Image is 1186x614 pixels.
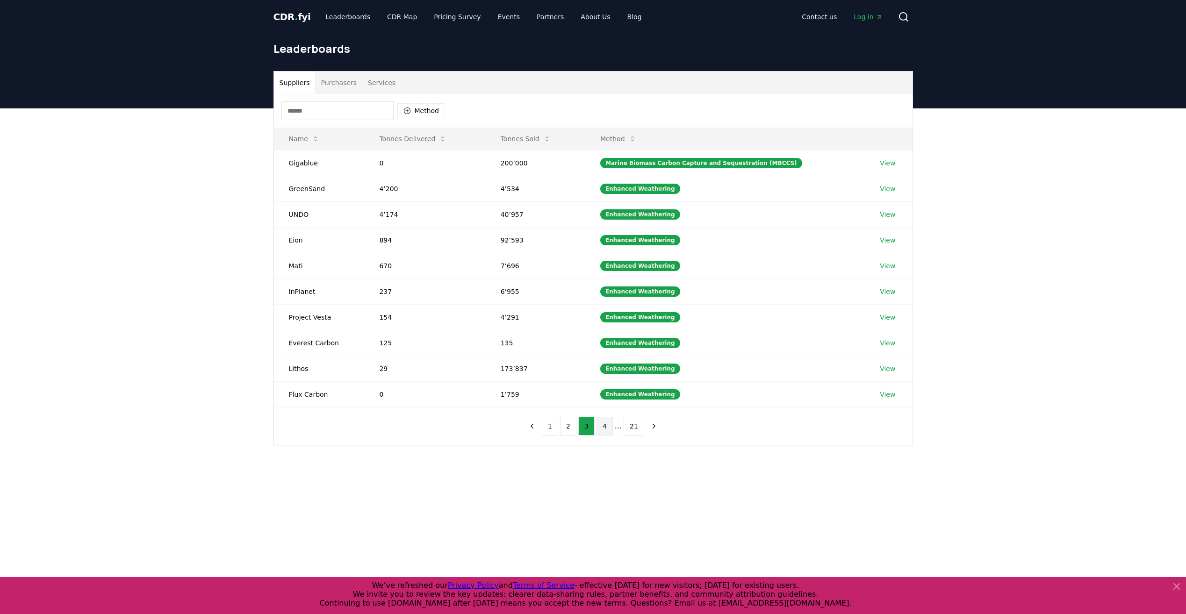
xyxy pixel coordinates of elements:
[274,176,365,201] td: GreenSand
[600,261,680,271] div: Enhanced Weathering
[624,417,644,436] button: 21
[486,201,585,227] td: 40’957
[854,12,883,21] span: Log in
[426,8,488,25] a: Pricing Survey
[362,71,401,94] button: Services
[364,150,485,176] td: 0
[274,330,365,356] td: Everest Carbon
[364,304,485,330] td: 154
[600,235,680,245] div: Enhanced Weathering
[880,236,895,245] a: View
[364,330,485,356] td: 125
[880,287,895,296] a: View
[880,184,895,193] a: View
[600,184,680,194] div: Enhanced Weathering
[846,8,890,25] a: Log in
[486,330,585,356] td: 135
[620,8,649,25] a: Blog
[364,356,485,381] td: 29
[295,11,298,22] span: .
[600,364,680,374] div: Enhanced Weathering
[490,8,527,25] a: Events
[573,8,618,25] a: About Us
[493,129,558,148] button: Tonnes Sold
[486,381,585,407] td: 1’759
[364,227,485,253] td: 894
[364,381,485,407] td: 0
[529,8,571,25] a: Partners
[273,11,311,22] span: CDR fyi
[880,158,895,168] a: View
[372,129,454,148] button: Tonnes Delivered
[794,8,890,25] nav: Main
[600,209,680,220] div: Enhanced Weathering
[794,8,844,25] a: Contact us
[524,417,540,436] button: previous page
[600,312,680,322] div: Enhanced Weathering
[486,227,585,253] td: 92’593
[273,41,913,56] h1: Leaderboards
[600,286,680,297] div: Enhanced Weathering
[600,389,680,400] div: Enhanced Weathering
[486,150,585,176] td: 200’000
[560,417,576,436] button: 2
[274,253,365,278] td: Mati
[597,417,613,436] button: 4
[318,8,649,25] nav: Main
[274,201,365,227] td: UNDO
[397,103,446,118] button: Method
[486,278,585,304] td: 6’955
[578,417,595,436] button: 3
[600,158,802,168] div: Marine Biomass Carbon Capture and Sequestration (MBCCS)
[274,381,365,407] td: Flux Carbon
[600,338,680,348] div: Enhanced Weathering
[364,201,485,227] td: 4’174
[880,390,895,399] a: View
[486,253,585,278] td: 7’696
[274,356,365,381] td: Lithos
[880,338,895,348] a: View
[486,356,585,381] td: 173’837
[380,8,424,25] a: CDR Map
[880,364,895,373] a: View
[593,129,644,148] button: Method
[615,421,622,432] li: ...
[542,417,558,436] button: 1
[273,10,311,23] a: CDR.fyi
[281,129,327,148] button: Name
[486,304,585,330] td: 4’291
[315,71,362,94] button: Purchasers
[880,261,895,271] a: View
[486,176,585,201] td: 4’534
[274,304,365,330] td: Project Vesta
[274,71,316,94] button: Suppliers
[880,210,895,219] a: View
[318,8,378,25] a: Leaderboards
[274,278,365,304] td: InPlanet
[880,313,895,322] a: View
[646,417,662,436] button: next page
[274,150,365,176] td: Gigablue
[364,176,485,201] td: 4’200
[364,278,485,304] td: 237
[364,253,485,278] td: 670
[274,227,365,253] td: Eion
